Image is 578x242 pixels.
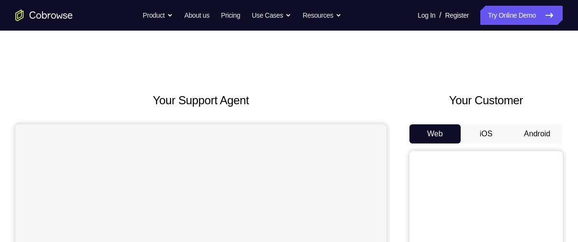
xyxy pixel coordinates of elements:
[15,10,73,21] a: Go to the home page
[445,6,469,25] a: Register
[418,6,435,25] a: Log In
[303,6,341,25] button: Resources
[409,124,461,143] button: Web
[221,6,240,25] a: Pricing
[511,124,563,143] button: Android
[461,124,512,143] button: iOS
[409,92,563,109] h2: Your Customer
[252,6,291,25] button: Use Cases
[480,6,563,25] a: Try Online Demo
[15,92,386,109] h2: Your Support Agent
[439,10,441,21] span: /
[184,6,209,25] a: About us
[143,6,173,25] button: Product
